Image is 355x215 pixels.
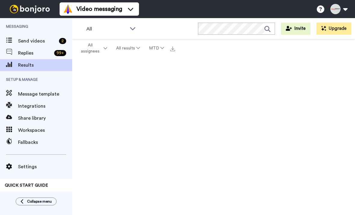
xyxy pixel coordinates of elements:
[18,90,72,98] span: Message template
[76,5,122,13] span: Video messaging
[18,115,72,122] span: Share library
[5,183,48,188] span: QUICK START GUIDE
[18,37,57,45] span: Send videos
[63,4,73,14] img: vm-color.svg
[7,5,52,13] img: bj-logo-header-white.svg
[18,49,52,57] span: Replies
[78,42,102,54] span: All assignees
[18,62,72,69] span: Results
[16,198,57,205] button: Collapse menu
[168,44,177,53] button: Export all results that match these filters now.
[27,199,52,204] span: Collapse menu
[18,139,72,146] span: Fallbacks
[86,25,127,33] span: All
[59,38,66,44] div: 2
[170,46,175,51] img: export.svg
[54,50,66,56] div: 99 +
[316,23,351,35] button: Upgrade
[112,43,144,54] button: All results
[18,163,72,170] span: Settings
[73,40,112,57] button: All assignees
[18,127,72,134] span: Workspaces
[144,43,168,54] button: MTD
[5,191,14,196] span: 100%
[281,23,310,35] button: Invite
[18,103,72,110] span: Integrations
